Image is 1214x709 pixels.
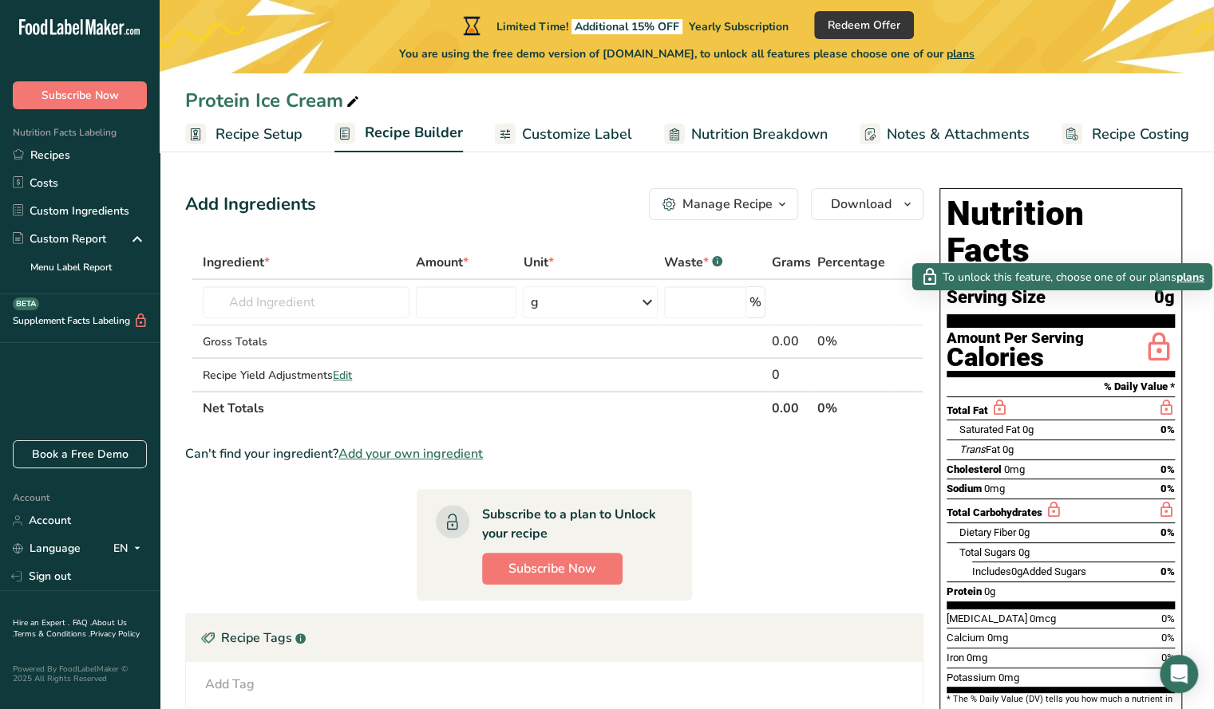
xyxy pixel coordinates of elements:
span: Recipe Costing [1092,124,1189,145]
span: Download [831,195,892,214]
span: Total Fat [947,404,988,416]
span: Serving Size [947,288,1046,308]
a: Notes & Attachments [860,116,1030,152]
span: 0g [1018,546,1030,558]
span: 0mg [967,652,987,664]
a: Book a Free Demo [13,440,147,468]
button: Manage Recipe [649,188,798,220]
button: Subscribe Now [13,81,147,109]
div: 0.00 [772,332,811,351]
span: Subscribe Now [42,87,119,104]
a: Nutrition Breakdown [664,116,828,152]
span: 0g [1154,288,1175,308]
span: 0% [1161,612,1175,624]
span: 0% [1161,463,1175,475]
span: 0g [1002,443,1014,455]
div: Recipe Yield Adjustments [203,367,409,384]
div: 0% [817,332,885,351]
span: Sodium [947,483,982,494]
span: Ingredient [203,253,270,272]
div: Manage Recipe [682,195,773,214]
a: Recipe Builder [334,115,463,153]
span: plans [1176,269,1204,286]
a: Privacy Policy [90,628,140,640]
span: Additional 15% OFF [571,19,682,34]
button: Redeem Offer [814,11,914,39]
button: Download [811,188,923,220]
span: 0mg [1004,463,1025,475]
span: 0% [1161,632,1175,644]
a: Recipe Costing [1062,116,1189,152]
a: Hire an Expert . [13,617,69,628]
div: Protein Ice Cream [185,86,362,115]
input: Add Ingredient [203,286,409,318]
span: plans [947,46,975,61]
span: Saturated Fat [959,423,1020,435]
div: Gross Totals [203,333,409,350]
span: Iron [947,652,964,664]
span: You are using the free demo version of [DOMAIN_NAME], to unlock all features please choose one of... [399,45,975,62]
div: Subscribe to a plan to Unlock your recipe [482,505,660,543]
span: 0g [1022,423,1034,435]
span: 0% [1161,423,1175,435]
div: g [530,293,538,312]
span: Total Carbohydrates [947,506,1042,518]
span: Grams [772,253,811,272]
a: Terms & Conditions . [14,628,90,640]
span: 0g [984,585,995,597]
div: 0 [772,365,811,384]
span: Recipe Builder [365,122,463,144]
div: Calories [947,346,1084,369]
span: Total Sugars [959,546,1016,558]
span: Customize Label [522,124,632,145]
div: BETA [13,297,39,310]
div: Add Tag [205,675,255,694]
div: Add Ingredients [185,191,316,218]
span: 0g [1018,526,1030,538]
span: 0% [1161,652,1175,664]
span: Redeem Offer [828,17,900,33]
span: Percentage [817,253,885,272]
span: Protein [947,585,982,597]
span: Nutrition Breakdown [691,124,828,145]
i: Trans [959,443,986,455]
div: Limited Time! [460,16,789,35]
a: About Us . [13,617,127,640]
span: Add your own ingredient [338,444,483,463]
span: Calcium [947,632,985,644]
th: Net Totals [200,391,769,424]
a: Customize Label [495,116,632,152]
span: 0g [1011,565,1022,577]
span: Yearly Subscription [689,19,789,34]
span: Fat [959,443,1000,455]
th: 0% [814,391,888,424]
span: 0% [1161,565,1175,577]
span: 0mg [984,483,1005,494]
span: Dietary Fiber [959,526,1016,538]
span: To unlock this feature, choose one of our plans [943,269,1176,286]
span: Recipe Setup [216,124,303,145]
h1: Nutrition Facts [947,195,1175,269]
a: Recipe Setup [185,116,303,152]
span: Includes Added Sugars [972,565,1086,577]
span: 0mg [987,632,1008,644]
section: % Daily Value * [947,377,1175,396]
div: Open Intercom Messenger [1160,655,1198,693]
span: Edit [333,368,352,383]
a: FAQ . [73,617,92,628]
th: 0.00 [769,391,814,424]
span: Unit [523,253,553,272]
div: Waste [664,253,722,272]
div: Powered By FoodLabelMaker © 2025 All Rights Reserved [13,664,147,683]
div: Recipe Tags [186,614,923,662]
div: EN [113,539,147,558]
a: Language [13,534,81,562]
button: Subscribe Now [482,553,623,585]
span: Subscribe Now [508,559,596,578]
div: Amount Per Serving [947,331,1084,346]
span: Notes & Attachments [887,124,1030,145]
div: Can't find your ingredient? [185,444,923,463]
span: [MEDICAL_DATA] [947,612,1027,624]
span: Cholesterol [947,463,1002,475]
div: Custom Report [13,230,106,247]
